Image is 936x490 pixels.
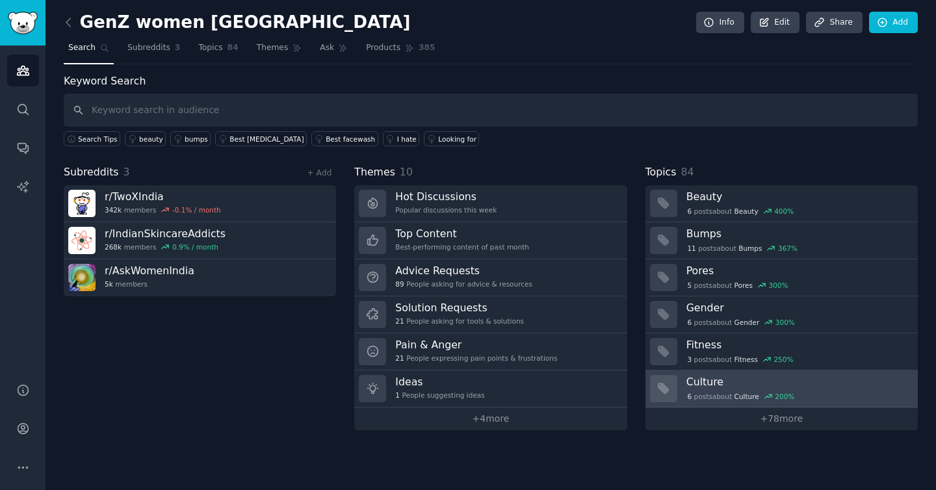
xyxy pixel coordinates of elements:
img: TwoXIndia [68,190,96,217]
div: Best [MEDICAL_DATA] [229,135,304,144]
img: GummySearch logo [8,12,38,34]
div: members [105,205,221,214]
h3: Culture [686,375,909,389]
a: Pain & Anger21People expressing pain points & frustrations [354,333,627,370]
a: Edit [751,12,799,34]
a: r/TwoXIndia342kmembers-0.1% / month [64,185,336,222]
a: Best [MEDICAL_DATA] [215,131,307,146]
span: Products [366,42,400,54]
div: Best-performing content of past month [395,242,529,251]
img: IndianSkincareAddicts [68,227,96,254]
a: Solution Requests21People asking for tools & solutions [354,296,627,333]
span: Topics [198,42,222,54]
button: Search Tips [64,131,120,146]
div: Looking for [438,135,476,144]
div: 367 % [778,244,798,253]
h3: Solution Requests [395,301,524,315]
span: Beauty [734,207,759,216]
span: 3 [687,355,692,364]
div: post s about [686,391,796,402]
div: People suggesting ideas [395,391,484,400]
div: 250 % [773,355,793,364]
span: 5k [105,279,113,289]
span: Topics [645,164,677,181]
div: 0.9 % / month [172,242,218,251]
div: bumps [185,135,208,144]
div: beauty [139,135,163,144]
span: Themes [257,42,289,54]
a: Culture6postsaboutCulture200% [645,370,918,407]
a: Search [64,38,114,64]
span: 84 [227,42,239,54]
span: 11 [687,244,695,253]
div: post s about [686,242,799,254]
a: Fitness3postsaboutFitness250% [645,333,918,370]
h3: r/ IndianSkincareAddicts [105,227,226,240]
a: Pores5postsaboutPores300% [645,259,918,296]
span: 21 [395,354,404,363]
a: Top ContentBest-performing content of past month [354,222,627,259]
span: 6 [687,318,692,327]
span: Subreddits [64,164,119,181]
h2: GenZ women [GEOGRAPHIC_DATA] [64,12,410,33]
h3: Beauty [686,190,909,203]
a: Best facewash [311,131,378,146]
a: + Add [307,168,331,177]
span: 3 [123,166,130,178]
div: Popular discussions this week [395,205,497,214]
a: Topics84 [194,38,242,64]
span: 10 [400,166,413,178]
div: People expressing pain points & frustrations [395,354,557,363]
span: Themes [354,164,395,181]
h3: Gender [686,301,909,315]
a: +4more [354,407,627,430]
span: 268k [105,242,122,251]
a: I hate [383,131,420,146]
div: I hate [397,135,417,144]
a: Beauty6postsaboutBeauty400% [645,185,918,222]
span: 84 [681,166,694,178]
a: Advice Requests89People asking for advice & resources [354,259,627,296]
span: 3 [175,42,181,54]
a: Share [806,12,862,34]
span: Ask [320,42,334,54]
a: Info [696,12,744,34]
a: Subreddits3 [123,38,185,64]
h3: r/ TwoXIndia [105,190,221,203]
label: Keyword Search [64,75,146,87]
div: members [105,242,226,251]
a: +78more [645,407,918,430]
a: Ask [315,38,352,64]
div: members [105,279,194,289]
input: Keyword search in audience [64,94,918,127]
h3: Advice Requests [395,264,532,277]
div: post s about [686,205,795,217]
div: 300 % [775,318,795,327]
span: 21 [395,316,404,326]
a: Hot DiscussionsPopular discussions this week [354,185,627,222]
div: People asking for tools & solutions [395,316,524,326]
h3: Pain & Anger [395,338,557,352]
span: Search [68,42,96,54]
span: 6 [687,392,692,401]
div: post s about [686,279,790,291]
div: -0.1 % / month [172,205,221,214]
span: 1 [395,391,400,400]
span: Fitness [734,355,758,364]
h3: r/ AskWomenIndia [105,264,194,277]
span: Search Tips [78,135,118,144]
a: r/AskWomenIndia5kmembers [64,259,336,296]
a: Add [869,12,918,34]
span: Pores [734,281,753,290]
span: Subreddits [127,42,170,54]
a: beauty [125,131,166,146]
div: 400 % [774,207,794,216]
h3: Ideas [395,375,484,389]
img: AskWomenIndia [68,264,96,291]
div: Best facewash [326,135,375,144]
a: Themes [252,38,307,64]
span: 385 [419,42,435,54]
span: Gender [734,318,760,327]
a: Products385 [361,38,439,64]
a: Ideas1People suggesting ideas [354,370,627,407]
